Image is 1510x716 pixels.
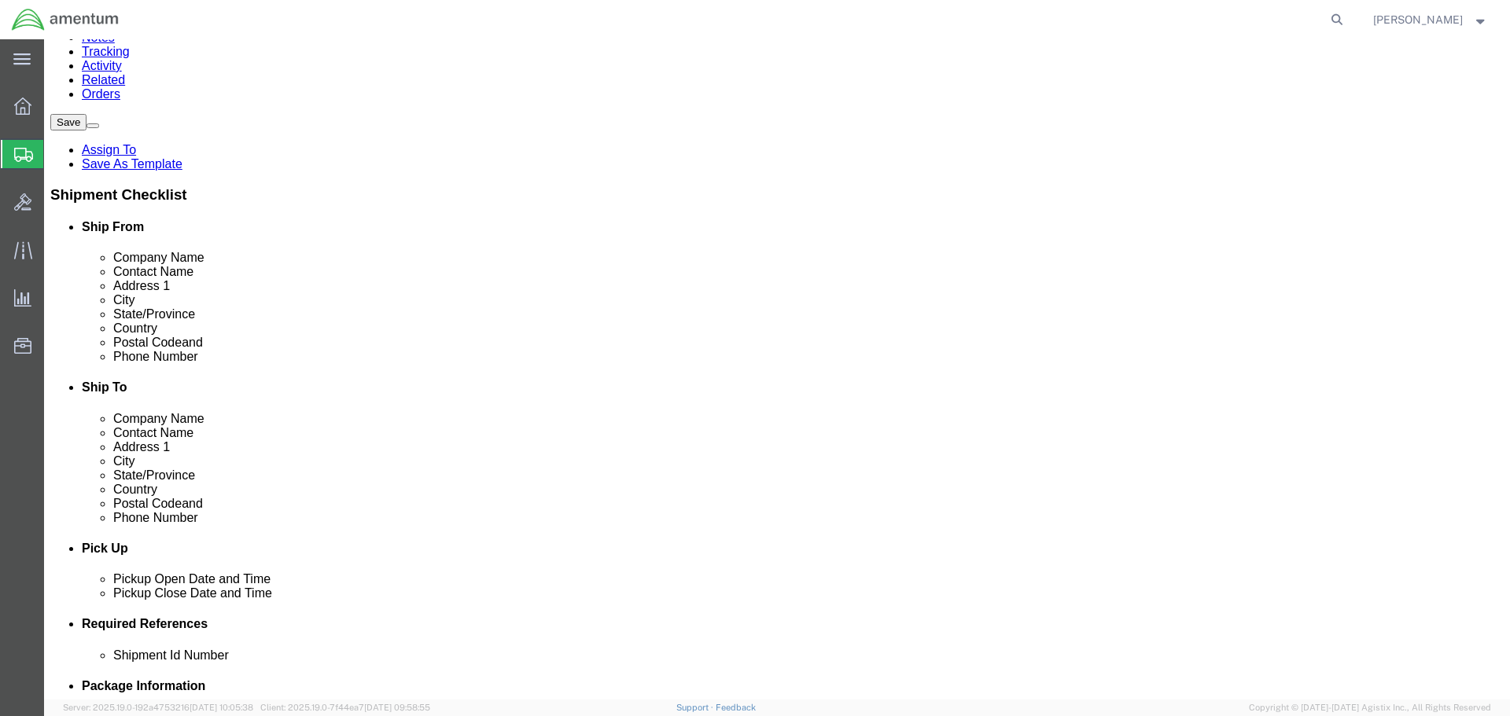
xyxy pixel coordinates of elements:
[260,703,430,712] span: Client: 2025.19.0-7f44ea7
[1373,11,1463,28] span: Viktor Zanko
[1372,10,1489,29] button: [PERSON_NAME]
[11,8,120,31] img: logo
[716,703,756,712] a: Feedback
[63,703,253,712] span: Server: 2025.19.0-192a4753216
[190,703,253,712] span: [DATE] 10:05:38
[1249,701,1491,714] span: Copyright © [DATE]-[DATE] Agistix Inc., All Rights Reserved
[364,703,430,712] span: [DATE] 09:58:55
[676,703,716,712] a: Support
[44,39,1510,699] iframe: FS Legacy Container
